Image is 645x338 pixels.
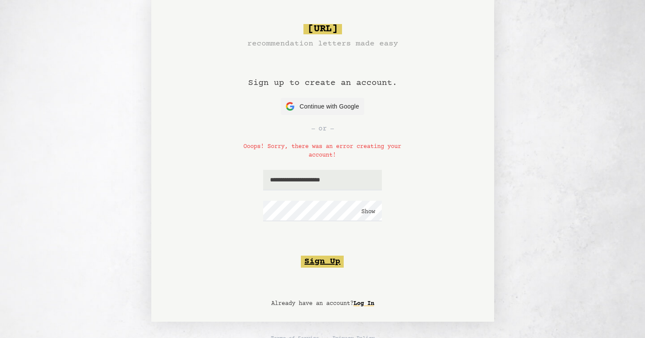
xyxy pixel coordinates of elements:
h3: recommendation letters made easy [247,38,398,50]
span: Continue with Google [300,102,359,111]
button: Continue with Google [281,98,364,115]
h1: Sign up to create an account. [248,50,397,98]
span: [URL] [303,24,342,34]
p: Ooops! Sorry, there was an error creating your account! [232,142,413,160]
button: Show [361,208,375,216]
button: Sign Up [301,256,344,268]
p: Already have an account? [271,299,374,308]
a: Log In [354,297,374,311]
span: or [318,124,327,134]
